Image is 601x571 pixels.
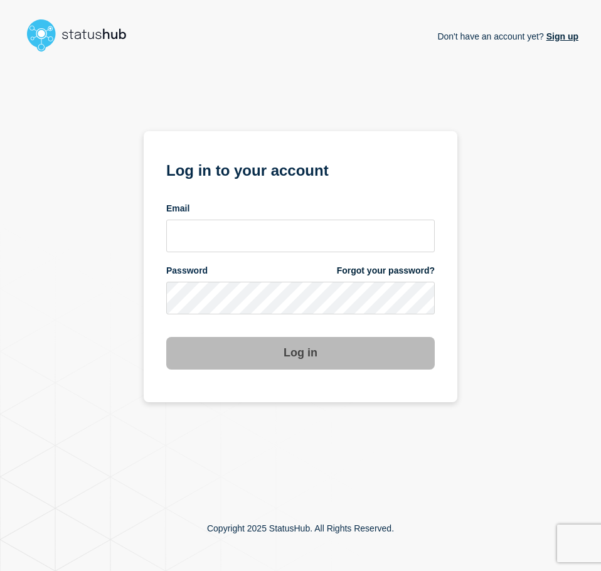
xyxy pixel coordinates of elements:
input: email input [166,220,435,252]
button: Log in [166,337,435,370]
p: Copyright 2025 StatusHub. All Rights Reserved. [207,523,394,533]
span: Email [166,203,189,215]
a: Forgot your password? [337,265,435,277]
span: Password [166,265,208,277]
input: password input [166,282,435,314]
h1: Log in to your account [166,157,435,181]
img: StatusHub logo [23,15,142,55]
p: Don't have an account yet? [437,21,578,51]
a: Sign up [544,31,578,41]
